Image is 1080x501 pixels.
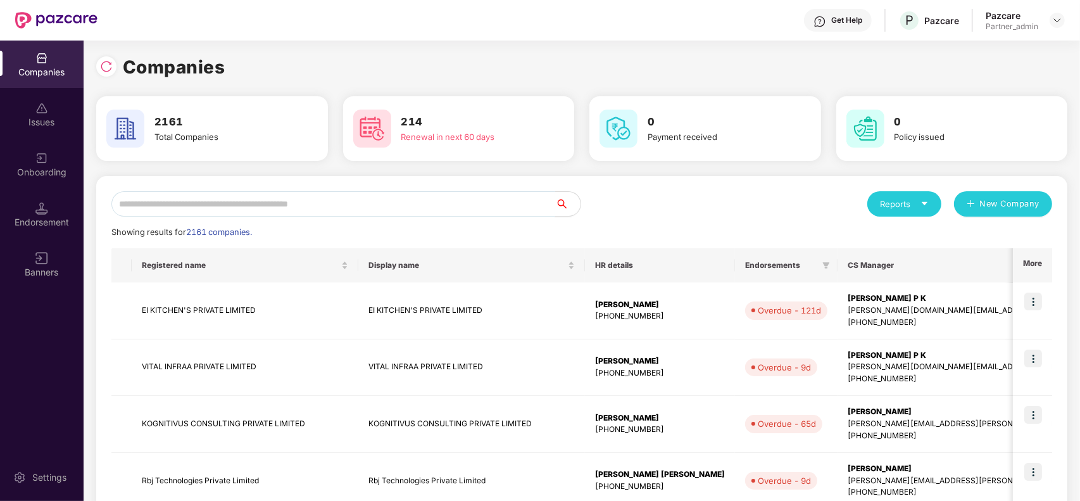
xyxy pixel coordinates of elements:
span: Display name [368,260,565,270]
span: New Company [980,198,1040,210]
img: icon [1024,463,1042,481]
img: svg+xml;base64,PHN2ZyBpZD0iUmVsb2FkLTMyeDMyIiB4bWxucz0iaHR0cDovL3d3dy53My5vcmcvMjAwMC9zdmciIHdpZH... [100,60,113,73]
span: plus [967,200,975,210]
img: svg+xml;base64,PHN2ZyBpZD0iU2V0dGluZy0yMHgyMCIgeG1sbnM9Imh0dHA6Ly93d3cudzMub3JnLzIwMDAvc3ZnIiB3aW... [13,471,26,484]
button: plusNew Company [954,191,1052,217]
th: More [1013,248,1052,282]
h1: Companies [123,53,225,81]
div: [PERSON_NAME] [595,299,725,311]
div: Renewal in next 60 days [401,130,539,143]
div: [PHONE_NUMBER] [595,367,725,379]
td: EI KITCHEN'S PRIVATE LIMITED [358,282,585,339]
td: VITAL INFRAA PRIVATE LIMITED [132,339,358,396]
img: svg+xml;base64,PHN2ZyBpZD0iSGVscC0zMngzMiIgeG1sbnM9Imh0dHA6Ly93d3cudzMub3JnLzIwMDAvc3ZnIiB3aWR0aD... [813,15,826,28]
img: svg+xml;base64,PHN2ZyB4bWxucz0iaHR0cDovL3d3dy53My5vcmcvMjAwMC9zdmciIHdpZHRoPSI2MCIgaGVpZ2h0PSI2MC... [600,110,637,148]
span: filter [820,258,832,273]
div: Reports [880,198,929,210]
td: KOGNITIVUS CONSULTING PRIVATE LIMITED [358,396,585,453]
img: svg+xml;base64,PHN2ZyB4bWxucz0iaHR0cDovL3d3dy53My5vcmcvMjAwMC9zdmciIHdpZHRoPSI2MCIgaGVpZ2h0PSI2MC... [353,110,391,148]
div: Settings [28,471,70,484]
span: P [905,13,914,28]
span: filter [822,262,830,269]
img: icon [1024,293,1042,310]
div: Pazcare [924,15,959,27]
img: svg+xml;base64,PHN2ZyB3aWR0aD0iMTQuNSIgaGVpZ2h0PSIxNC41IiB2aWV3Qm94PSIwIDAgMTYgMTYiIGZpbGw9Im5vbm... [35,202,48,215]
img: New Pazcare Logo [15,12,97,29]
div: [PHONE_NUMBER] [595,481,725,493]
span: Showing results for [111,227,252,237]
div: Policy issued [895,130,1032,143]
td: EI KITCHEN'S PRIVATE LIMITED [132,282,358,339]
img: svg+xml;base64,PHN2ZyB4bWxucz0iaHR0cDovL3d3dy53My5vcmcvMjAwMC9zdmciIHdpZHRoPSI2MCIgaGVpZ2h0PSI2MC... [106,110,144,148]
div: Pazcare [986,10,1038,22]
div: Get Help [831,15,862,25]
h3: 2161 [154,114,292,130]
img: svg+xml;base64,PHN2ZyBpZD0iQ29tcGFuaWVzIiB4bWxucz0iaHR0cDovL3d3dy53My5vcmcvMjAwMC9zdmciIHdpZHRoPS... [35,52,48,65]
img: svg+xml;base64,PHN2ZyBpZD0iSXNzdWVzX2Rpc2FibGVkIiB4bWxucz0iaHR0cDovL3d3dy53My5vcmcvMjAwMC9zdmciIH... [35,102,48,115]
div: Overdue - 9d [758,361,811,374]
span: 2161 companies. [186,227,252,237]
div: Total Companies [154,130,292,143]
div: [PERSON_NAME] [PERSON_NAME] [595,469,725,481]
img: icon [1024,350,1042,367]
div: [PERSON_NAME] [595,355,725,367]
img: svg+xml;base64,PHN2ZyBpZD0iRHJvcGRvd24tMzJ4MzIiIHhtbG5zPSJodHRwOi8vd3d3LnczLm9yZy8yMDAwL3N2ZyIgd2... [1052,15,1062,25]
div: Overdue - 121d [758,304,821,317]
div: [PHONE_NUMBER] [595,424,725,436]
img: icon [1024,406,1042,424]
div: [PHONE_NUMBER] [595,310,725,322]
div: Payment received [648,130,785,143]
div: Overdue - 9d [758,474,811,487]
div: Partner_admin [986,22,1038,32]
span: caret-down [920,200,929,208]
th: Registered name [132,248,358,282]
h3: 214 [401,114,539,130]
div: [PERSON_NAME] [595,412,725,424]
h3: 0 [648,114,785,130]
td: VITAL INFRAA PRIVATE LIMITED [358,339,585,396]
span: Endorsements [745,260,817,270]
span: search [555,199,581,209]
h3: 0 [895,114,1032,130]
span: Registered name [142,260,339,270]
td: KOGNITIVUS CONSULTING PRIVATE LIMITED [132,396,358,453]
img: svg+xml;base64,PHN2ZyB3aWR0aD0iMTYiIGhlaWdodD0iMTYiIHZpZXdCb3g9IjAgMCAxNiAxNiIgZmlsbD0ibm9uZSIgeG... [35,252,48,265]
th: HR details [585,248,735,282]
button: search [555,191,581,217]
img: svg+xml;base64,PHN2ZyB3aWR0aD0iMjAiIGhlaWdodD0iMjAiIHZpZXdCb3g9IjAgMCAyMCAyMCIgZmlsbD0ibm9uZSIgeG... [35,152,48,165]
th: Display name [358,248,585,282]
div: Overdue - 65d [758,417,816,430]
img: svg+xml;base64,PHN2ZyB4bWxucz0iaHR0cDovL3d3dy53My5vcmcvMjAwMC9zdmciIHdpZHRoPSI2MCIgaGVpZ2h0PSI2MC... [846,110,884,148]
